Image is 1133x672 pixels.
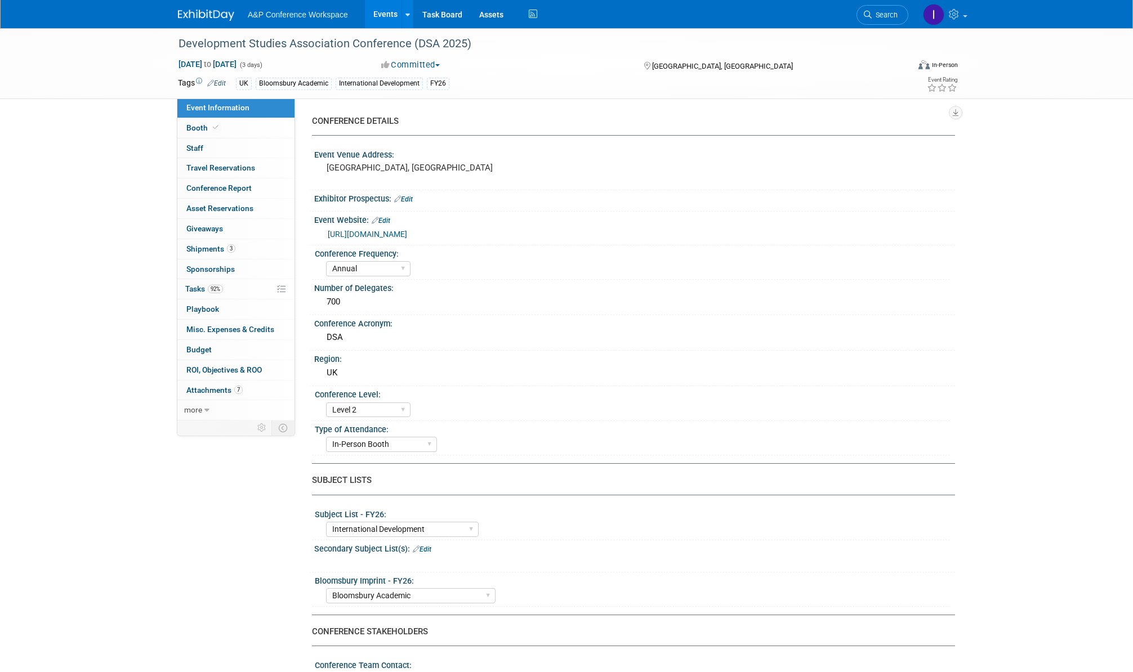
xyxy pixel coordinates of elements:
[327,163,569,173] pre: [GEOGRAPHIC_DATA], [GEOGRAPHIC_DATA]
[252,420,272,435] td: Personalize Event Tab Strip
[186,204,253,213] span: Asset Reservations
[927,77,957,83] div: Event Rating
[236,78,252,89] div: UK
[427,78,449,89] div: FY26
[377,59,444,71] button: Committed
[413,545,431,553] a: Edit
[177,219,295,239] a: Giveaways
[923,4,944,25] img: Ira Sumarno
[323,293,947,311] div: 700
[336,78,423,89] div: International Development
[328,230,407,239] a: [URL][DOMAIN_NAME]
[186,224,223,233] span: Giveaways
[186,304,219,313] span: Playbook
[314,212,955,226] div: Event Website:
[315,386,950,400] div: Conference Level:
[227,244,235,253] span: 3
[178,10,234,21] img: ExhibitDay
[177,320,295,339] a: Misc. Expenses & Credits
[314,315,955,329] div: Conference Acronym:
[177,380,295,400] a: Attachments7
[256,78,332,89] div: Bloomsbury Academic
[248,10,348,19] span: A&P Conference Workspace
[186,365,262,374] span: ROI, Objectives & ROO
[186,144,203,153] span: Staff
[312,115,947,127] div: CONFERENCE DETAILS
[323,364,947,382] div: UK
[177,360,295,380] a: ROI, Objectives & ROO
[394,195,413,203] a: Edit
[372,217,390,225] a: Edit
[857,5,908,25] a: Search
[314,190,955,205] div: Exhibitor Prospectus:
[177,259,295,279] a: Sponsorships
[312,626,947,638] div: CONFERENCE STAKEHOLDERS
[315,572,950,586] div: Bloomsbury Imprint - FY26:
[177,118,295,138] a: Booth
[314,280,955,294] div: Number of Delegates:
[239,61,262,69] span: (3 days)
[312,474,947,486] div: SUBJECT LISTS
[178,77,226,90] td: Tags
[315,245,950,259] div: Conference Frequency:
[186,265,235,274] span: Sponsorships
[314,540,955,555] div: Secondary Subject List(s):
[177,138,295,158] a: Staff
[177,299,295,319] a: Playbook
[315,657,950,671] div: Conference Team Contact:
[186,386,243,395] span: Attachments
[315,421,950,435] div: Type of Attendance:
[314,146,955,160] div: Event Venue Address:
[186,163,255,172] span: Travel Reservations
[234,386,243,394] span: 7
[186,244,235,253] span: Shipments
[918,60,930,69] img: Format-Inperson.png
[177,199,295,218] a: Asset Reservations
[207,79,226,87] a: Edit
[931,61,958,69] div: In-Person
[177,279,295,299] a: Tasks92%
[178,59,237,69] span: [DATE] [DATE]
[315,506,950,520] div: Subject List - FY26:
[177,98,295,118] a: Event Information
[175,34,891,54] div: Development Studies Association Conference (DSA 2025)
[186,123,221,132] span: Booth
[842,59,958,75] div: Event Format
[272,420,295,435] td: Toggle Event Tabs
[202,60,213,69] span: to
[186,325,274,334] span: Misc. Expenses & Credits
[177,239,295,259] a: Shipments3
[208,285,223,293] span: 92%
[185,284,223,293] span: Tasks
[177,400,295,420] a: more
[186,183,252,192] span: Conference Report
[314,351,955,365] div: Region:
[652,62,793,70] span: [GEOGRAPHIC_DATA], [GEOGRAPHIC_DATA]
[177,178,295,198] a: Conference Report
[186,103,249,112] span: Event Information
[184,405,202,414] span: more
[323,329,947,346] div: DSA
[186,345,212,354] span: Budget
[872,11,898,19] span: Search
[213,124,218,131] i: Booth reservation complete
[177,340,295,360] a: Budget
[177,158,295,178] a: Travel Reservations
